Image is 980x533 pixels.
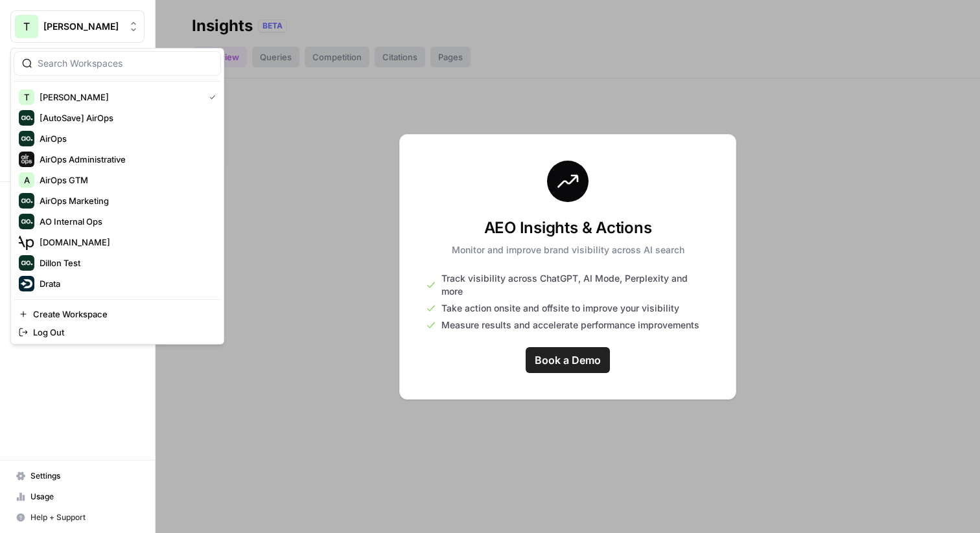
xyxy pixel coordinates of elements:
[441,319,699,332] span: Measure results and accelerate performance improvements
[33,326,211,339] span: Log Out
[19,276,34,291] img: Drata Logo
[30,491,139,503] span: Usage
[33,308,211,321] span: Create Workspace
[30,470,139,482] span: Settings
[19,234,34,250] img: Apollo.io Logo
[19,110,34,126] img: [AutoSave] AirOps Logo
[19,214,34,229] img: AO Internal Ops Logo
[40,236,211,249] span: [DOMAIN_NAME]
[40,153,211,166] span: AirOps Administrative
[40,132,211,145] span: AirOps
[24,91,29,104] span: T
[452,244,684,256] p: Monitor and improve brand visibility across AI search
[441,272,710,298] span: Track visibility across ChatGPT, AI Mode, Perplexity and more
[40,174,211,187] span: AirOps GTM
[10,466,145,486] a: Settings
[23,19,30,34] span: T
[24,174,30,187] span: A
[40,277,211,290] span: Drata
[40,111,211,124] span: [AutoSave] AirOps
[10,507,145,528] button: Help + Support
[30,512,139,523] span: Help + Support
[452,218,684,238] h3: AEO Insights & Actions
[43,20,122,33] span: [PERSON_NAME]
[441,302,679,315] span: Take action onsite and offsite to improve your visibility
[40,215,211,228] span: AO Internal Ops
[40,256,211,269] span: Dillon Test
[10,10,145,43] button: Workspace: Travis Demo
[38,57,213,70] input: Search Workspaces
[19,152,34,167] img: AirOps Administrative Logo
[40,194,211,207] span: AirOps Marketing
[14,305,221,323] a: Create Workspace
[10,486,145,507] a: Usage
[10,48,224,345] div: Workspace: Travis Demo
[14,323,221,341] a: Log Out
[19,255,34,271] img: Dillon Test Logo
[19,193,34,209] img: AirOps Marketing Logo
[19,131,34,146] img: AirOps Logo
[535,352,601,368] span: Book a Demo
[40,91,199,104] span: [PERSON_NAME]
[526,347,610,373] a: Book a Demo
